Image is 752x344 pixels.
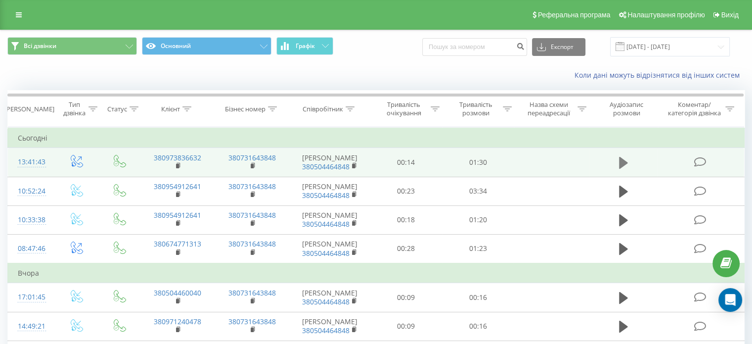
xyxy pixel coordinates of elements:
[18,182,44,201] div: 10:52:24
[290,205,370,234] td: [PERSON_NAME]
[718,288,742,312] div: Open Intercom Messenger
[290,148,370,177] td: [PERSON_NAME]
[18,288,44,307] div: 17:01:45
[228,153,276,162] a: 380731643848
[302,219,350,229] a: 380504464848
[523,100,575,117] div: Назва схеми переадресації
[442,283,514,312] td: 00:16
[721,11,739,19] span: Вихід
[154,153,201,162] a: 380973836632
[228,288,276,297] a: 380731643848
[276,37,333,55] button: Графік
[290,283,370,312] td: [PERSON_NAME]
[302,162,350,171] a: 380504464848
[370,148,442,177] td: 00:14
[7,37,137,55] button: Всі дзвінки
[370,283,442,312] td: 00:09
[225,105,265,113] div: Бізнес номер
[154,317,201,326] a: 380971240478
[370,234,442,263] td: 00:28
[302,326,350,335] a: 380504464848
[442,148,514,177] td: 01:30
[598,100,656,117] div: Аудіозапис розмови
[451,100,500,117] div: Тривалість розмови
[228,182,276,191] a: 380731643848
[303,105,343,113] div: Співробітник
[370,205,442,234] td: 00:18
[627,11,705,19] span: Налаштування профілю
[302,248,350,258] a: 380504464848
[154,182,201,191] a: 380954912641
[302,297,350,306] a: 380504464848
[296,43,315,49] span: Графік
[290,312,370,341] td: [PERSON_NAME]
[422,38,527,56] input: Пошук за номером
[575,70,745,80] a: Коли дані можуть відрізнятися вiд інших систем
[161,105,180,113] div: Клієнт
[370,312,442,341] td: 00:09
[665,100,723,117] div: Коментар/категорія дзвінка
[18,317,44,336] div: 14:49:21
[154,210,201,220] a: 380954912641
[538,11,611,19] span: Реферальна програма
[228,210,276,220] a: 380731643848
[18,152,44,172] div: 13:41:43
[532,38,585,56] button: Експорт
[370,177,442,205] td: 00:23
[18,210,44,230] div: 10:33:38
[228,317,276,326] a: 380731643848
[154,288,201,297] a: 380504460040
[8,128,745,148] td: Сьогодні
[4,105,54,113] div: [PERSON_NAME]
[379,100,429,117] div: Тривалість очікування
[142,37,271,55] button: Основний
[228,239,276,248] a: 380731643848
[442,205,514,234] td: 01:20
[290,177,370,205] td: [PERSON_NAME]
[290,234,370,263] td: [PERSON_NAME]
[154,239,201,248] a: 380674771313
[8,263,745,283] td: Вчора
[107,105,127,113] div: Статус
[24,42,56,50] span: Всі дзвінки
[18,239,44,258] div: 08:47:46
[442,177,514,205] td: 03:34
[442,312,514,341] td: 00:16
[62,100,86,117] div: Тип дзвінка
[442,234,514,263] td: 01:23
[302,191,350,200] a: 380504464848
